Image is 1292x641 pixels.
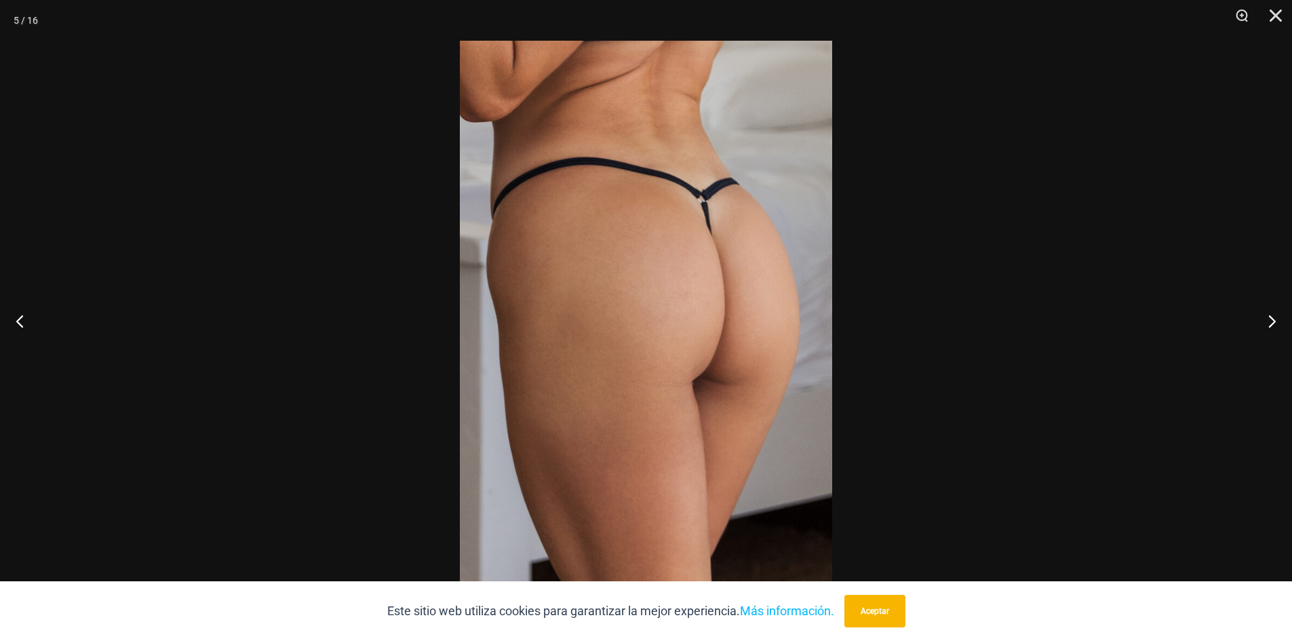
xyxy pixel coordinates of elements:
[387,604,740,618] font: Este sitio web utiliza cookies para garantizar la mejor experiencia.
[460,41,832,600] img: Nights Fall Silver Leopard 6516 Micro 03
[740,604,834,618] a: Más información.
[844,595,905,627] button: Aceptar
[14,15,38,26] font: 5 / 16
[861,606,889,616] font: Aceptar
[1241,287,1292,355] button: Próximo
